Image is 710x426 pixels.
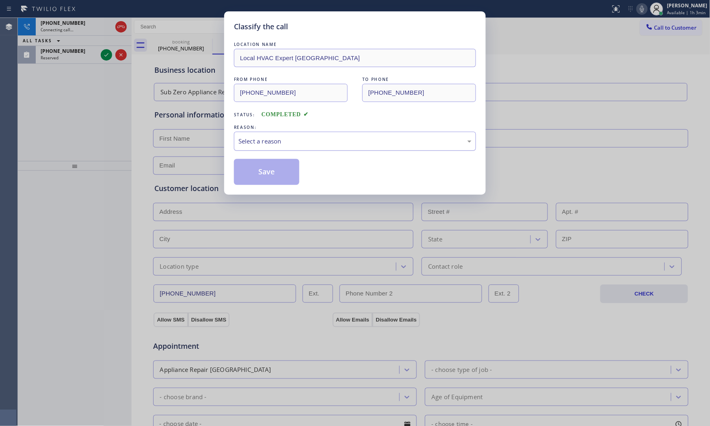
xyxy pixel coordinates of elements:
[362,75,476,84] div: TO PHONE
[234,75,348,84] div: FROM PHONE
[238,137,472,146] div: Select a reason
[234,159,299,185] button: Save
[362,84,476,102] input: To phone
[234,21,288,32] h5: Classify the call
[234,84,348,102] input: From phone
[234,112,255,117] span: Status:
[234,40,476,49] div: LOCATION NAME
[234,123,476,132] div: REASON:
[262,111,309,117] span: COMPLETED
